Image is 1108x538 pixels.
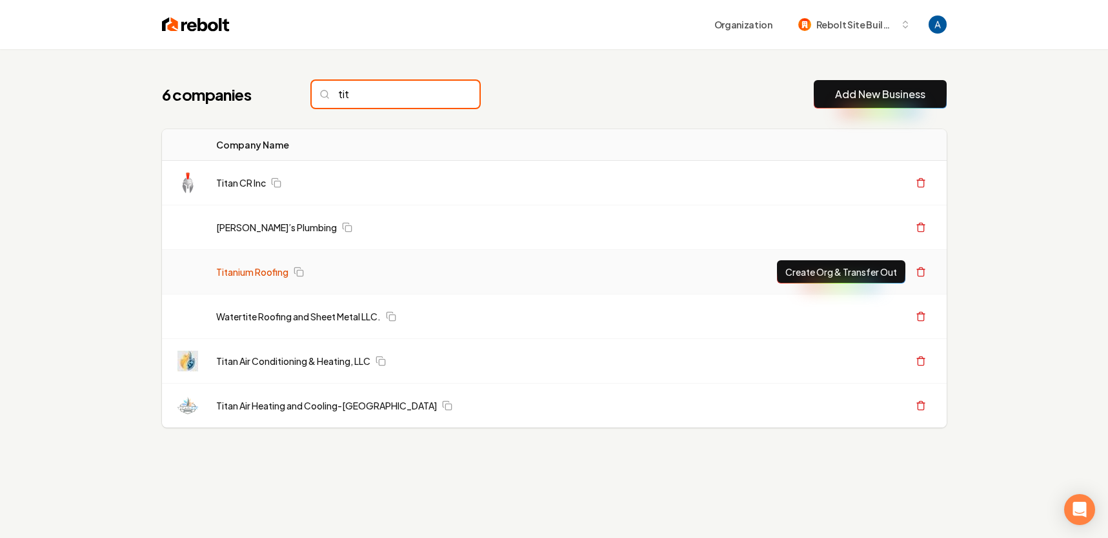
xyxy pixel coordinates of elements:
a: Add New Business [835,87,925,102]
button: Create Org & Transfer Out [777,260,905,284]
img: Rebolt Site Builder [798,18,811,31]
img: Titan CR Inc logo [177,172,198,193]
a: Titan CR Inc [216,176,266,189]
a: Titanium Roofing [216,265,288,278]
span: Rebolt Site Builder [816,18,895,32]
button: Organization [707,13,780,36]
input: Search... [312,81,479,108]
img: Andrew Magana [929,16,947,34]
img: Titan Air Heating and Cooling-Wilmington logo [177,395,198,416]
button: Open user button [929,16,947,34]
div: Open Intercom Messenger [1064,494,1095,525]
img: Titan Air Conditioning & Heating, LLC logo [177,351,198,371]
a: [PERSON_NAME]’s Plumbing [216,221,337,234]
a: Titan Air Heating and Cooling-[GEOGRAPHIC_DATA] [216,399,437,412]
th: Company Name [206,129,642,161]
a: Titan Air Conditioning & Heating, LLC [216,355,370,367]
img: Rebolt Logo [162,16,230,34]
button: Add New Business [814,80,947,109]
a: Watertite Roofing and Sheet Metal LLC. [216,310,381,323]
h1: 6 companies [162,84,286,105]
